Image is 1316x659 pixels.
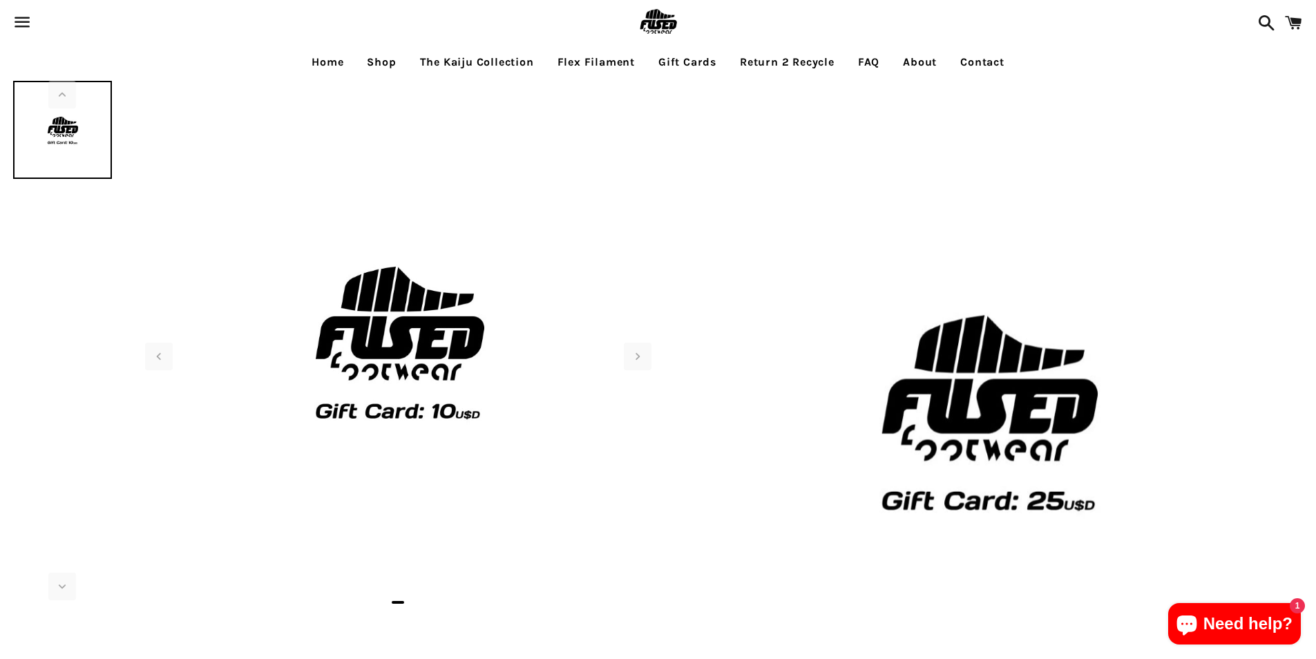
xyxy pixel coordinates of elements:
[13,81,111,179] img: [3D printed Shoes] - lightweight custom 3dprinted shoes sneakers sandals fused footwear
[301,45,354,79] a: Home
[410,45,544,79] a: The Kaiju Collection
[392,601,404,604] span: Go to slide 1
[950,45,1015,79] a: Contact
[145,343,173,370] div: Previous slide
[893,45,947,79] a: About
[729,45,845,79] a: Return 2 Recycle
[356,45,406,79] a: Shop
[624,343,651,370] div: Next slide
[648,45,727,79] a: Gift Cards
[848,45,890,79] a: FAQ
[1164,603,1305,648] inbox-online-store-chat: Shopify online store chat
[547,45,645,79] a: Flex Filament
